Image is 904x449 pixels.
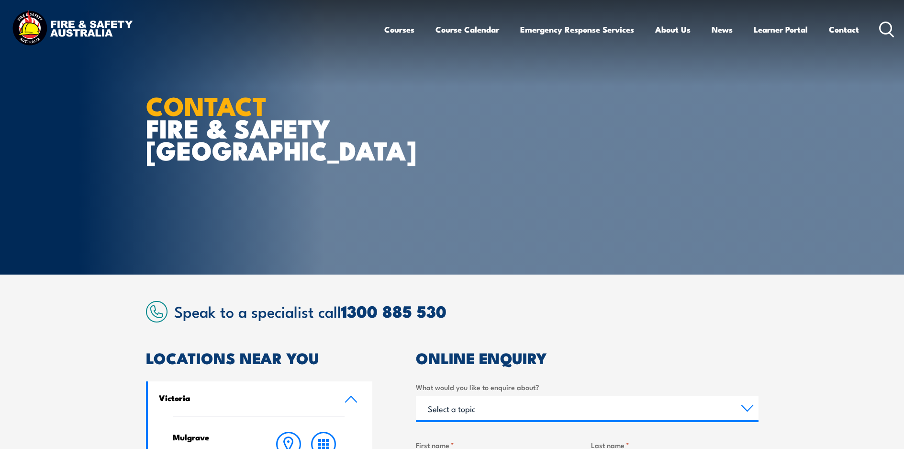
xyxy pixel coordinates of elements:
[416,351,759,364] h2: ONLINE ENQUIRY
[754,17,808,42] a: Learner Portal
[416,381,759,392] label: What would you like to enquire about?
[146,85,267,125] strong: CONTACT
[148,381,373,416] a: Victoria
[173,432,253,442] h4: Mulgrave
[712,17,733,42] a: News
[174,302,759,320] h2: Speak to a specialist call
[146,94,382,161] h1: FIRE & SAFETY [GEOGRAPHIC_DATA]
[655,17,691,42] a: About Us
[159,392,330,403] h4: Victoria
[829,17,859,42] a: Contact
[341,298,446,323] a: 1300 885 530
[435,17,499,42] a: Course Calendar
[520,17,634,42] a: Emergency Response Services
[146,351,373,364] h2: LOCATIONS NEAR YOU
[384,17,414,42] a: Courses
